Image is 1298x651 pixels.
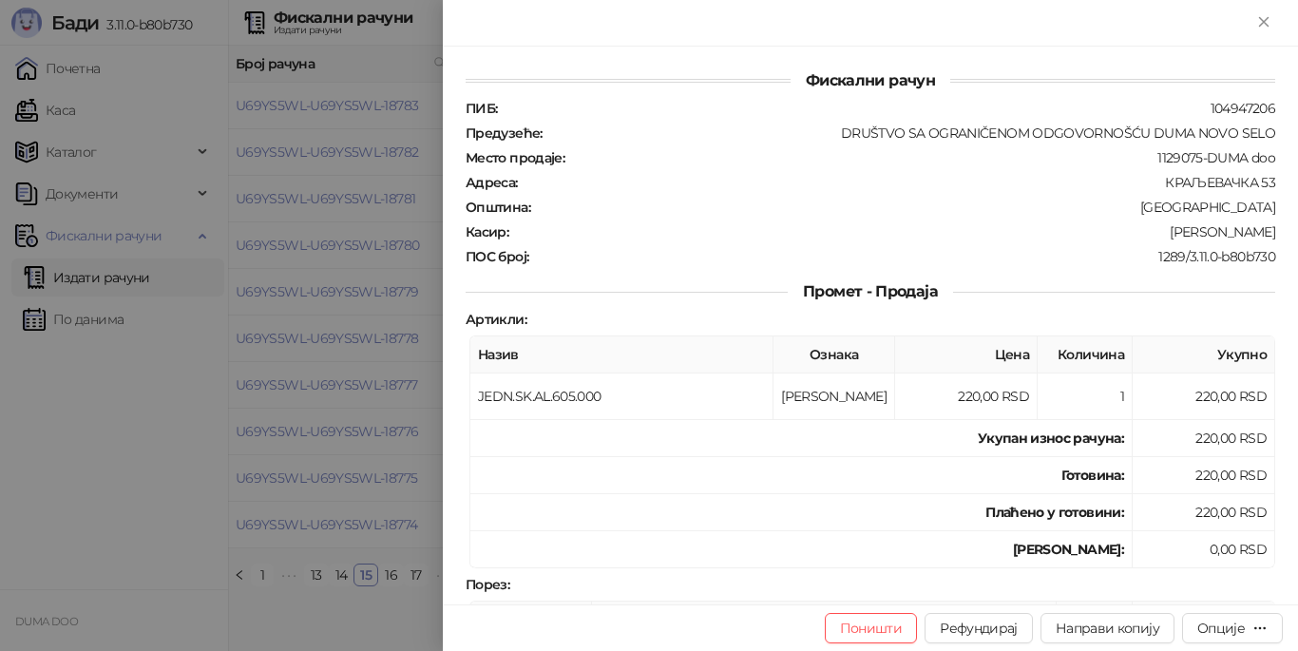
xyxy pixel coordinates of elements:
td: JEDN.SK.AL.605.000 [470,373,773,420]
strong: ПОС број : [466,248,528,265]
strong: Предузеће : [466,124,543,142]
th: Укупно [1133,336,1275,373]
div: КРАЉЕВАЧКА 53 [520,174,1277,191]
button: Поништи [825,613,918,643]
div: DRUŠTVO SA OGRANIČENOM ODGOVORNOŠĆU DUMA NOVO SELO [544,124,1277,142]
div: [PERSON_NAME] [510,223,1277,240]
td: 220,00 RSD [1133,494,1275,531]
td: 220,00 RSD [895,373,1038,420]
td: 220,00 RSD [1133,420,1275,457]
strong: Готовина : [1061,467,1124,484]
button: Рефундирај [925,613,1033,643]
td: 220,00 RSD [1133,457,1275,494]
strong: Место продаје : [466,149,564,166]
div: 1289/3.11.0-b80b730 [530,248,1277,265]
td: 0,00 RSD [1133,531,1275,568]
th: Ознака [773,336,895,373]
span: Фискални рачун [791,71,950,89]
div: Опције [1197,620,1245,637]
button: Направи копију [1040,613,1174,643]
button: Close [1252,11,1275,34]
div: [GEOGRAPHIC_DATA] [532,199,1277,216]
th: Порез [1133,602,1275,639]
th: Назив [470,336,773,373]
th: Ознака [470,602,592,639]
div: 1129075-DUMA doo [566,149,1277,166]
th: Стопа [1057,602,1133,639]
strong: Касир : [466,223,508,240]
strong: [PERSON_NAME]: [1013,541,1124,558]
th: Цена [895,336,1038,373]
button: Опције [1182,613,1283,643]
strong: Порез : [466,576,509,593]
th: Име [592,602,1057,639]
strong: Артикли : [466,311,526,328]
div: 104947206 [499,100,1277,117]
td: 220,00 RSD [1133,373,1275,420]
strong: Плаћено у готовини: [985,504,1124,521]
span: Промет - Продаја [788,282,953,300]
th: Количина [1038,336,1133,373]
td: 1 [1038,373,1133,420]
strong: Општина : [466,199,530,216]
span: Направи копију [1056,620,1159,637]
td: [PERSON_NAME] [773,373,895,420]
strong: Укупан износ рачуна : [978,430,1124,447]
strong: Адреса : [466,174,518,191]
strong: ПИБ : [466,100,497,117]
